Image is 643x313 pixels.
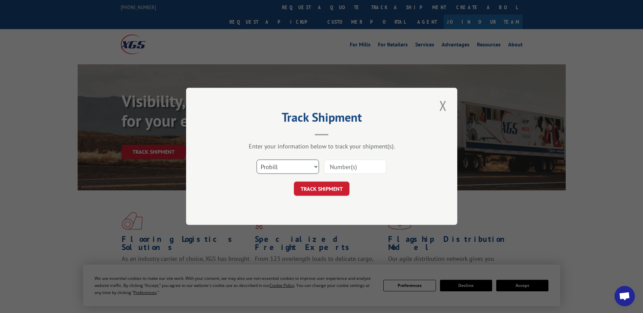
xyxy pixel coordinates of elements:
button: Close modal [437,96,449,115]
input: Number(s) [324,160,386,174]
h2: Track Shipment [220,112,423,125]
a: Open chat [615,286,635,306]
button: TRACK SHIPMENT [294,182,349,196]
div: Enter your information below to track your shipment(s). [220,143,423,150]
